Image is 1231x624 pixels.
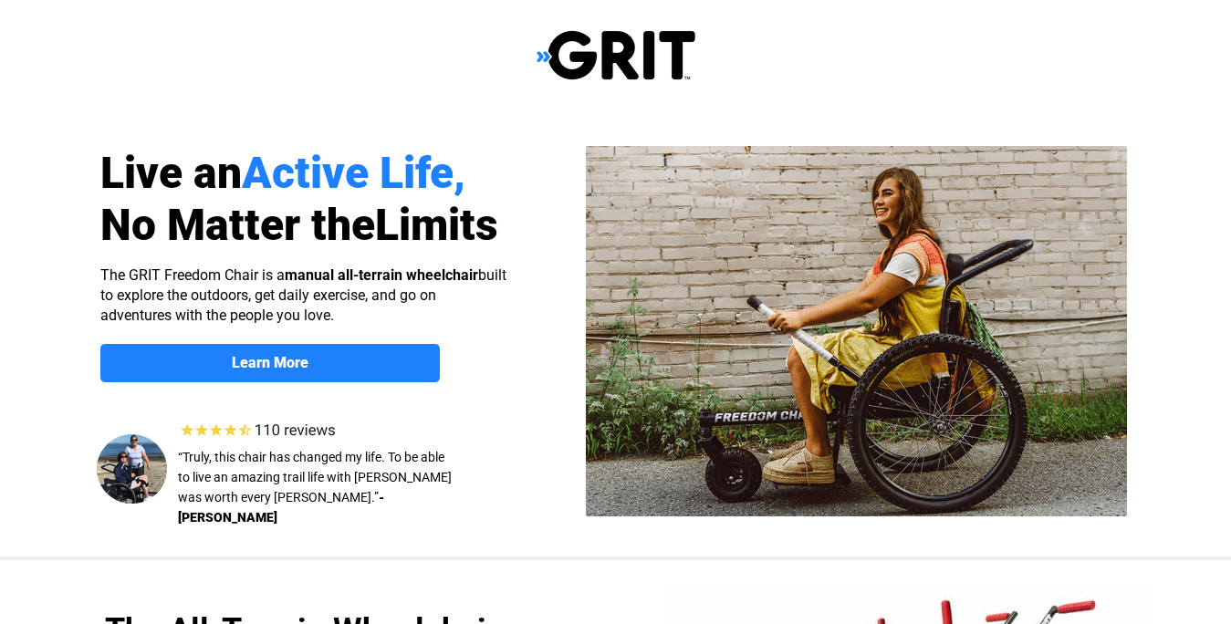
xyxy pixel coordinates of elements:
[100,199,375,251] span: No Matter the
[285,266,478,284] strong: manual all-terrain wheelchair
[100,344,440,382] a: Learn More
[375,199,498,251] span: Limits
[232,354,308,371] strong: Learn More
[100,147,242,199] span: Live an
[178,450,452,504] span: “Truly, this chair has changed my life. To be able to live an amazing trail life with [PERSON_NAM...
[100,266,506,324] span: The GRIT Freedom Chair is a built to explore the outdoors, get daily exercise, and go on adventur...
[242,147,465,199] span: Active Life,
